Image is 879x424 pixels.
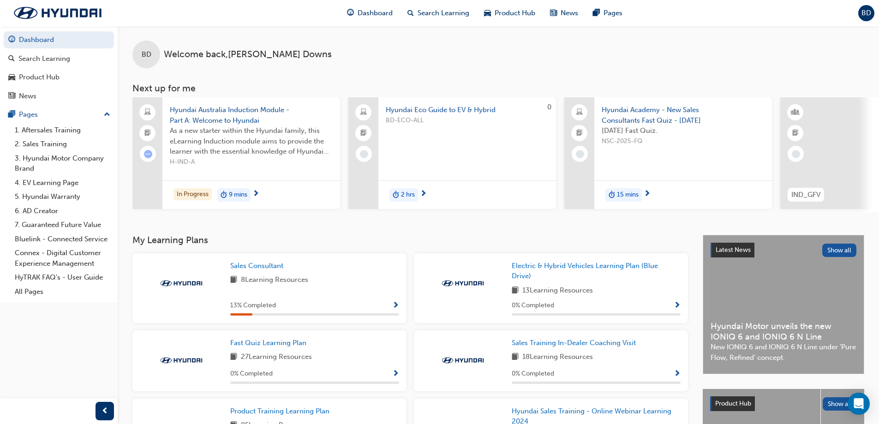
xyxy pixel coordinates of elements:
[230,275,237,286] span: book-icon
[4,50,114,67] a: Search Learning
[392,368,399,380] button: Show Progress
[230,300,276,311] span: 13 % Completed
[11,123,114,137] a: 1. Aftersales Training
[4,106,114,123] button: Pages
[822,244,857,257] button: Show all
[230,262,283,270] span: Sales Consultant
[102,406,108,417] span: prev-icon
[495,8,535,18] span: Product Hub
[19,91,36,102] div: News
[392,302,399,310] span: Show Progress
[4,31,114,48] a: Dashboard
[170,125,333,157] span: As a new starter within the Hyundai family, this eLearning Induction module aims to provide the l...
[858,5,874,21] button: BD
[230,369,273,379] span: 0 % Completed
[792,127,799,139] span: booktick-icon
[11,204,114,218] a: 6. AD Creator
[401,190,415,200] span: 2 hrs
[576,107,583,119] span: laptop-icon
[550,7,557,19] span: news-icon
[8,111,15,119] span: pages-icon
[512,261,681,281] a: Electric & Hybrid Vehicles Learning Plan (Blue Drive)
[512,285,519,297] span: book-icon
[11,137,114,151] a: 2. Sales Training
[617,190,639,200] span: 15 mins
[156,356,207,365] img: Trak
[710,396,857,411] a: Product HubShow all
[11,232,114,246] a: Bluelink - Connected Service
[221,189,227,201] span: duration-icon
[11,218,114,232] a: 7. Guaranteed Future Value
[8,55,15,63] span: search-icon
[512,338,640,348] a: Sales Training In-Dealer Coaching Visit
[711,321,856,342] span: Hyundai Motor unveils the new IONIQ 6 and IONIQ 6 N Line
[164,49,332,60] span: Welcome back , [PERSON_NAME] Downs
[11,151,114,176] a: 3. Hyundai Motor Company Brand
[823,397,857,411] button: Show all
[716,246,751,254] span: Latest News
[8,92,15,101] span: news-icon
[347,7,354,19] span: guage-icon
[229,190,247,200] span: 9 mins
[522,285,593,297] span: 13 Learning Resources
[8,73,15,82] span: car-icon
[19,109,38,120] div: Pages
[358,8,393,18] span: Dashboard
[477,4,543,23] a: car-iconProduct Hub
[4,88,114,105] a: News
[512,369,554,379] span: 0 % Completed
[348,97,556,209] a: 0Hyundai Eco Guide to EV & HybridBD-ECO-ALLduration-icon2 hrs
[861,8,871,18] span: BD
[230,339,306,347] span: Fast Quiz Learning Plan
[360,107,367,119] span: laptop-icon
[420,190,427,198] span: next-icon
[230,407,329,415] span: Product Training Learning Plan
[144,127,151,139] span: booktick-icon
[252,190,259,198] span: next-icon
[360,127,367,139] span: booktick-icon
[407,7,414,19] span: search-icon
[418,8,469,18] span: Search Learning
[392,370,399,378] span: Show Progress
[170,105,333,125] span: Hyundai Australia Induction Module - Part A: Welcome to Hyundai
[11,246,114,270] a: Connex - Digital Customer Experience Management
[19,72,60,83] div: Product Hub
[11,190,114,204] a: 5. Hyundai Warranty
[848,393,870,415] div: Open Intercom Messenger
[711,243,856,257] a: Latest NewsShow all
[170,157,333,167] span: H-IND-A
[4,30,114,106] button: DashboardSearch LearningProduct HubNews
[609,189,615,201] span: duration-icon
[561,8,578,18] span: News
[543,4,586,23] a: news-iconNews
[132,97,340,209] a: Hyundai Australia Induction Module - Part A: Welcome to HyundaiAs a new starter within the Hyunda...
[11,285,114,299] a: All Pages
[547,103,551,111] span: 0
[602,136,765,147] span: NSC-2025-FQ
[512,262,658,281] span: Electric & Hybrid Vehicles Learning Plan (Blue Drive)
[674,300,681,311] button: Show Progress
[604,8,622,18] span: Pages
[118,83,879,94] h3: Next up for me
[400,4,477,23] a: search-iconSearch Learning
[360,150,368,158] span: learningRecordVerb_NONE-icon
[144,107,151,119] span: laptop-icon
[703,235,864,374] a: Latest NewsShow allHyundai Motor unveils the new IONIQ 6 and IONIQ 6 N LineNew IONIQ 6 and IONIQ ...
[132,235,688,245] h3: My Learning Plans
[792,107,799,119] span: learningResourceType_INSTRUCTOR_LED-icon
[564,97,772,209] a: Hyundai Academy - New Sales Consultants Fast Quiz - [DATE][DATE] Fast Quiz.NSC-2025-FQduration-ic...
[715,400,751,407] span: Product Hub
[512,352,519,363] span: book-icon
[386,105,549,115] span: Hyundai Eco Guide to EV & Hybrid
[230,338,310,348] a: Fast Quiz Learning Plan
[674,368,681,380] button: Show Progress
[18,54,70,64] div: Search Learning
[241,352,312,363] span: 27 Learning Resources
[230,406,333,417] a: Product Training Learning Plan
[142,49,151,60] span: BD
[791,190,820,200] span: IND_GFV
[144,150,152,158] span: learningRecordVerb_ATTEMPT-icon
[512,339,636,347] span: Sales Training In-Dealer Coaching Visit
[340,4,400,23] a: guage-iconDashboard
